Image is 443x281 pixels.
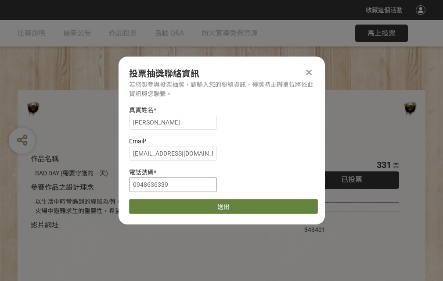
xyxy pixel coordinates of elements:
span: 影片網址 [31,221,59,229]
div: 以生活中時常遇到的經驗為例，透過對比的方式宣傳住宅用火災警報器、家庭逃生計畫及火場中避難求生的重要性，希望透過趣味的短影音讓更多人認識到更多的防火觀念。 [35,197,278,216]
span: 收藏這個活動 [366,7,403,14]
span: 最新公告 [63,29,91,37]
span: 真實姓名 [129,107,154,114]
span: 參賽作品之設計理念 [31,183,94,192]
a: 作品投票 [109,20,137,46]
span: 作品名稱 [31,155,59,163]
div: 若您想參與投票抽獎，請輸入您的聯絡資訊，得獎時主辦單位將依此資訊與您聯繫。 [129,80,314,99]
span: 電話號碼 [129,169,154,176]
span: 作品投票 [109,29,137,37]
span: 票 [393,162,399,169]
a: 比賽說明 [18,20,46,46]
span: 活動 Q&A [155,29,184,37]
span: 防火宣導免費資源 [202,29,258,37]
span: 比賽說明 [18,29,46,37]
button: 馬上投票 [355,25,408,42]
span: Email [129,138,144,145]
span: 331 [377,160,391,170]
button: 送出 [129,199,318,214]
div: BAD DAY (需要守護的一天) [35,169,278,178]
div: 投票抽獎聯絡資訊 [129,67,314,80]
span: 馬上投票 [367,29,396,37]
a: 最新公告 [63,20,91,46]
iframe: Facebook Share [328,216,371,225]
a: 活動 Q&A [155,20,184,46]
span: 已投票 [341,175,362,184]
a: 防火宣導免費資源 [202,20,258,46]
